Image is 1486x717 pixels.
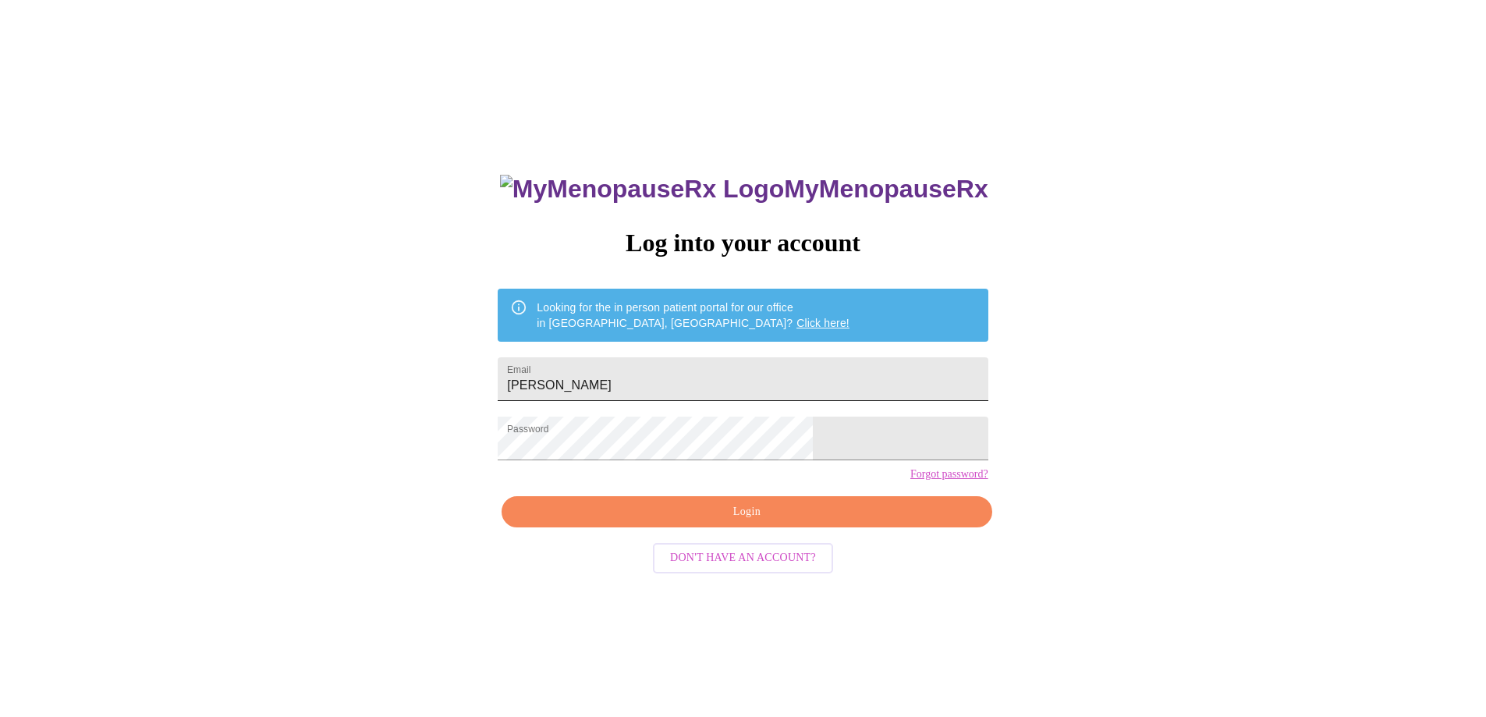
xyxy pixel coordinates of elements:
[910,468,988,481] a: Forgot password?
[500,175,988,204] h3: MyMenopauseRx
[520,502,974,522] span: Login
[653,543,833,573] button: Don't have an account?
[500,175,784,204] img: MyMenopauseRx Logo
[537,293,849,337] div: Looking for the in person patient portal for our office in [GEOGRAPHIC_DATA], [GEOGRAPHIC_DATA]?
[670,548,816,568] span: Don't have an account?
[502,496,991,528] button: Login
[498,229,988,257] h3: Log into your account
[796,317,849,329] a: Click here!
[649,550,837,563] a: Don't have an account?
